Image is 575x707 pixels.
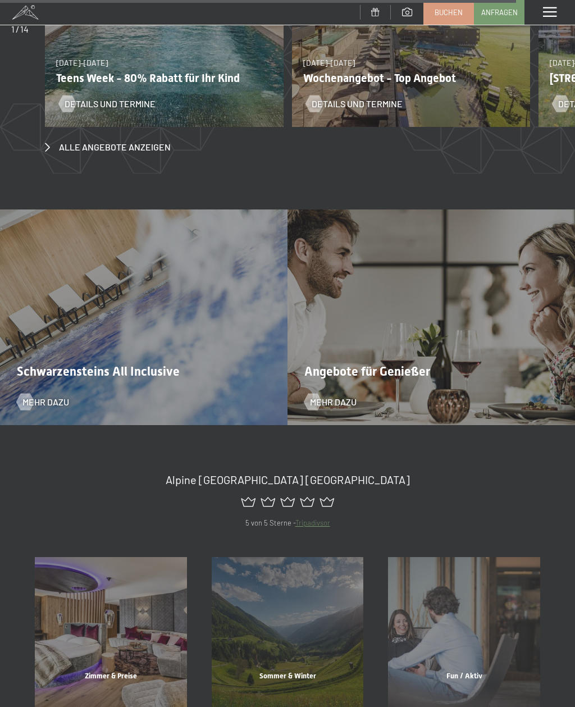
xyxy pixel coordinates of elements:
span: 14 [20,24,29,34]
a: Buchen [424,1,473,24]
a: Anfragen [474,1,524,24]
span: Angebote für Genießer [304,364,430,378]
span: Buchen [435,7,463,17]
span: [DATE]–[DATE] [56,58,108,67]
span: [DATE]–[DATE] [303,58,355,67]
span: Schwarzensteins All Inclusive [17,364,180,378]
p: Teens Week - 80% Rabatt für Ihr Kind [56,71,264,85]
span: Alle Angebote anzeigen [59,141,171,153]
span: Mehr dazu [310,396,357,408]
span: 1 [11,24,15,34]
a: Details und Termine [59,98,156,110]
a: Alle Angebote anzeigen [45,141,171,153]
p: 5 von 5 Sterne - [45,517,530,529]
span: / [16,24,19,34]
span: Sommer & Winter [259,672,316,680]
span: Anfragen [481,7,518,17]
span: Zimmer & Preise [85,672,137,680]
span: Details und Termine [312,98,403,110]
span: Fun / Aktiv [446,672,482,680]
a: Details und Termine [306,98,403,110]
p: Wochenangebot - Top Angebot [303,71,511,85]
a: Tripadivsor [295,518,330,527]
span: Mehr dazu [22,396,69,408]
span: Alpine [GEOGRAPHIC_DATA] [GEOGRAPHIC_DATA] [166,473,410,486]
span: Details und Termine [65,98,156,110]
